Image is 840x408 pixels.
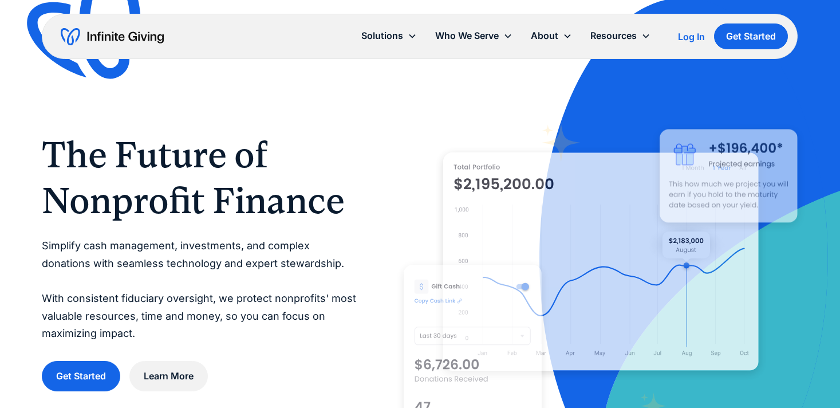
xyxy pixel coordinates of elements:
img: nonprofit donation platform [443,152,759,371]
a: Get Started [42,361,120,391]
div: About [531,28,559,44]
div: Solutions [362,28,404,44]
h1: The Future of Nonprofit Finance [42,132,357,223]
div: Who We Serve [436,28,499,44]
a: Get Started [715,23,788,49]
div: Who We Serve [427,23,522,48]
a: Log In [679,30,705,44]
a: Learn More [129,361,208,391]
div: Resources [591,28,637,44]
div: Log In [679,32,705,41]
p: Simplify cash management, investments, and complex donations with seamless technology and expert ... [42,237,357,343]
a: home [61,28,164,46]
div: Resources [582,23,660,48]
div: Solutions [353,23,427,48]
div: About [522,23,582,48]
